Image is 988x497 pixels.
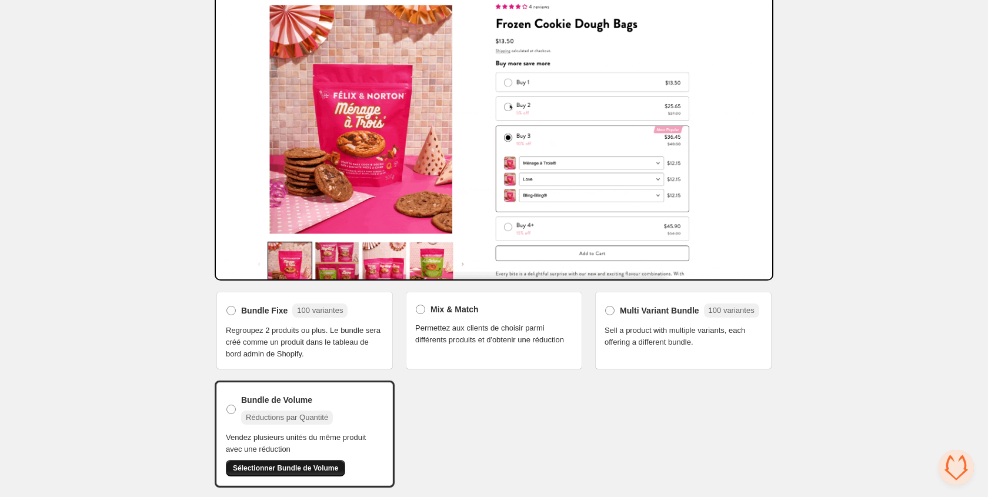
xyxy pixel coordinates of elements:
[226,325,383,360] span: Regroupez 2 produits ou plus. Le bundle sera créé comme un produit dans le tableau de bord admin ...
[430,303,479,315] span: Mix & Match
[226,460,345,476] button: Sélectionner Bundle de Volume
[241,305,288,316] span: Bundle Fixe
[620,305,699,316] span: Multi Variant Bundle
[226,432,383,455] span: Vendez plusieurs unités du même produit avec une réduction
[233,463,338,473] span: Sélectionner Bundle de Volume
[297,306,343,315] span: 100 variantes
[415,322,573,346] span: Permettez aux clients de choisir parmi différents produits et d'obtenir une réduction
[241,394,312,406] span: Bundle de Volume
[939,450,974,485] div: Ouvrir le chat
[709,306,755,315] span: 100 variantes
[605,325,762,348] span: Sell a product with multiple variants, each offering a different bundle.
[246,413,328,422] span: Réductions par Quantité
